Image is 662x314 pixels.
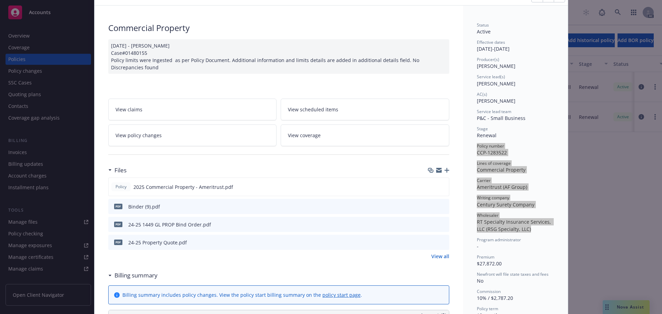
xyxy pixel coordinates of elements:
span: 2025 Commercial Property - Ameritrust.pdf [133,183,233,191]
h3: Billing summary [114,271,158,280]
span: View coverage [288,132,321,139]
span: Lines of coverage [477,160,511,166]
span: Policy number [477,143,504,149]
button: download file [429,183,434,191]
span: Renewal [477,132,496,139]
button: download file [429,221,435,228]
span: P&C - Small Business [477,115,525,121]
span: 10% / $2,787.20 [477,295,513,301]
a: View scheduled items [281,99,449,120]
span: View policy changes [116,132,162,139]
span: [PERSON_NAME] [477,80,515,87]
span: Ameritrust (AF Group) [477,184,527,190]
span: Policy [114,184,128,190]
a: View claims [108,99,277,120]
span: Program administrator [477,237,521,243]
span: $27,872.00 [477,260,502,267]
span: Status [477,22,489,28]
span: Carrier [477,178,491,183]
span: [PERSON_NAME] [477,63,515,69]
div: 24-25 1449 GL PROP Bind Order.pdf [128,221,211,228]
span: View scheduled items [288,106,338,113]
span: pdf [114,222,122,227]
a: View coverage [281,124,449,146]
span: Service lead team [477,109,511,114]
span: No [477,277,483,284]
span: Active [477,28,491,35]
div: [DATE] - [DATE] [477,39,554,52]
button: preview file [440,239,447,246]
button: preview file [440,221,447,228]
span: Effective dates [477,39,505,45]
div: Commercial Property [477,166,554,173]
span: Century Surety Company [477,201,534,208]
div: [DATE] - [PERSON_NAME] Case#01480155 Policy limits were Ingested as per Policy Document. Addition... [108,39,449,74]
div: Billing summary includes policy changes. View the policy start billing summary on the . [122,291,362,298]
button: download file [429,239,435,246]
span: RT Specialty Insurance Services, LLC (RSG Specialty, LLC) [477,219,552,232]
span: Premium [477,254,494,260]
div: 24-25 Property Quote.pdf [128,239,187,246]
span: AC(s) [477,91,487,97]
span: [PERSON_NAME] [477,98,515,104]
h3: Files [114,166,127,175]
button: preview file [440,203,447,210]
span: Wholesaler [477,212,499,218]
a: policy start page [322,292,361,298]
div: Files [108,166,127,175]
span: Writing company [477,195,509,201]
span: Commission [477,288,501,294]
span: Policy term [477,306,498,312]
div: Commercial Property [108,22,449,34]
button: preview file [440,183,446,191]
span: pdf [114,204,122,209]
a: View all [431,253,449,260]
span: - [477,243,479,250]
button: download file [429,203,435,210]
span: Producer(s) [477,57,499,62]
span: Stage [477,126,488,132]
div: Billing summary [108,271,158,280]
span: View claims [116,106,142,113]
span: Newfront will file state taxes and fees [477,271,549,277]
span: Service lead(s) [477,74,505,80]
span: CCP-1283522 [477,149,507,156]
a: View policy changes [108,124,277,146]
div: Binder (9).pdf [128,203,160,210]
span: pdf [114,240,122,245]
